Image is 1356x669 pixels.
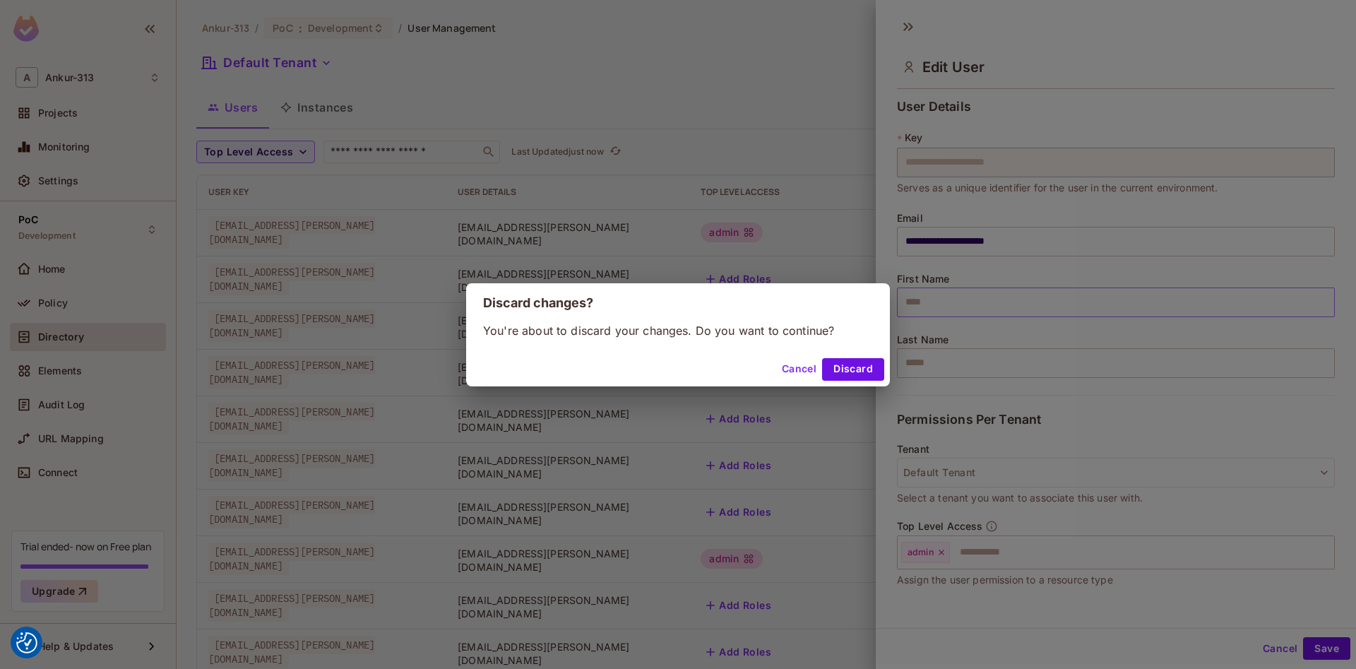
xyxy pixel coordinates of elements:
[483,323,873,338] p: You're about to discard your changes. Do you want to continue?
[466,283,890,323] h2: Discard changes?
[16,632,37,653] img: Revisit consent button
[16,632,37,653] button: Consent Preferences
[776,358,822,381] button: Cancel
[822,358,884,381] button: Discard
